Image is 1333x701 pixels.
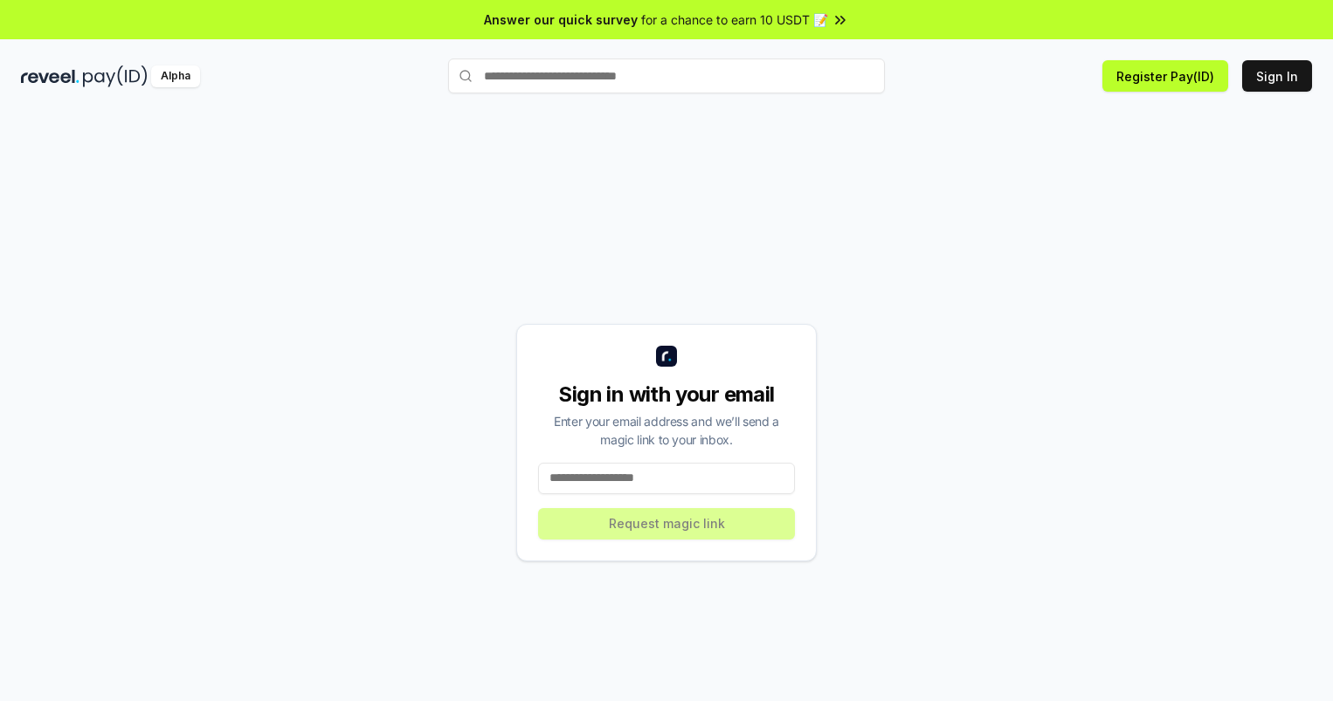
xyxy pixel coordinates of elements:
img: logo_small [656,346,677,367]
span: for a chance to earn 10 USDT 📝 [641,10,828,29]
div: Enter your email address and we’ll send a magic link to your inbox. [538,412,795,449]
img: reveel_dark [21,65,79,87]
img: pay_id [83,65,148,87]
div: Sign in with your email [538,381,795,409]
span: Answer our quick survey [484,10,638,29]
button: Register Pay(ID) [1102,60,1228,92]
button: Sign In [1242,60,1312,92]
div: Alpha [151,65,200,87]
